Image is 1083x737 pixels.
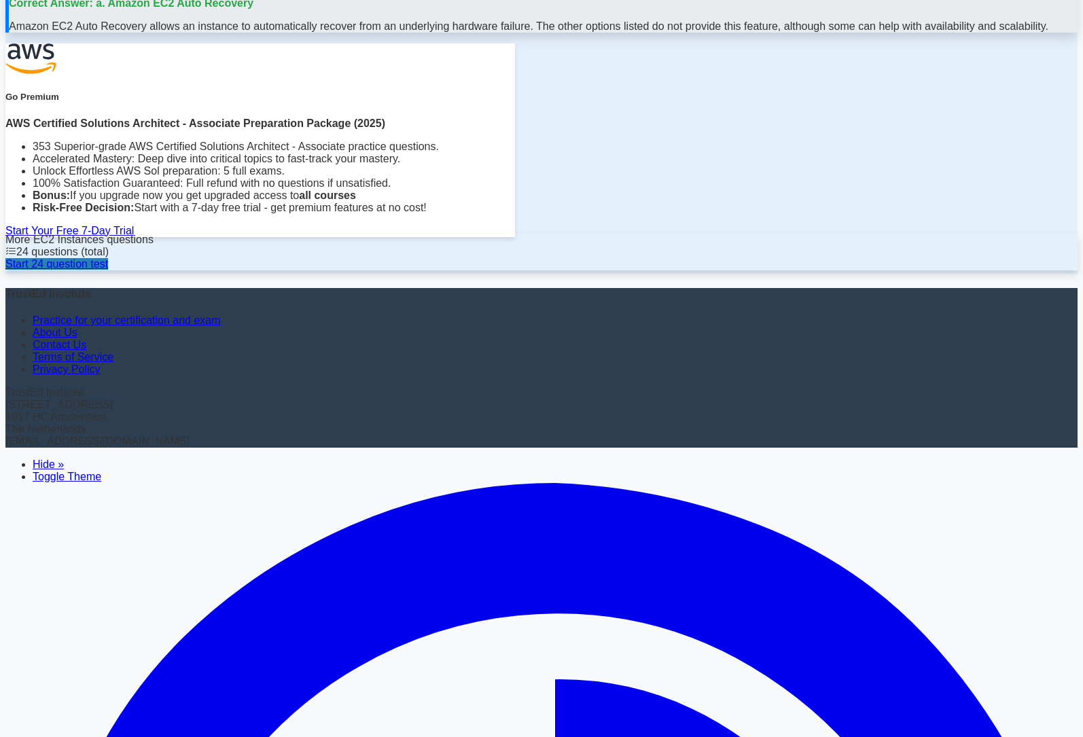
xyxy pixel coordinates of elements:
li: 100% Satisfaction Guaranteed: Full refund with no questions if unsatisfied. [33,177,515,190]
a: Terms of Service [33,351,113,363]
li: Unlock Effortless AWS Sol preparation: 5 full exams. [33,165,515,177]
div: More EC2 Instances questions [5,234,1078,246]
p: Amazon EC2 Auto Recovery allows an instance to automatically recover from an underlying hardware ... [9,20,1078,33]
b: all courses [299,190,356,201]
a: Privacy Policy [33,363,101,375]
li: Start with a 7-day free trial - get premium features at no cost! [33,202,515,214]
a: About Us [33,327,77,338]
a: Start Your Free 7-Day Trial [5,225,134,236]
li: Accelerated Mastery: Deep dive into critical topics to fast-track your mastery. [33,153,515,165]
h4: TrustEd Institute [5,288,1078,300]
div: TrustEd Institute [STREET_ADDRESS] 1017 HC Amsterdam The Netherlands [EMAIL_ADDRESS][DOMAIN_NAME] [5,387,1078,448]
b: Bonus: [33,190,70,201]
strong: Risk-Free Decision: [33,202,134,213]
li: 353 Superior-grade AWS Certified Solutions Architect - Associate practice questions. [33,141,515,153]
strong: AWS Certified Solutions Architect - Associate Preparation Package (2025) [5,118,385,129]
a: Contact Us [33,339,86,350]
a: Practice for your certification and exam [33,314,221,326]
li: If you upgrade now you get upgraded access to [33,190,515,202]
a: Start 24 question test [5,258,108,270]
h5: Go Premium [5,92,515,102]
a: Hide » [33,459,64,470]
div: 24 questions (total) [5,246,1078,258]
